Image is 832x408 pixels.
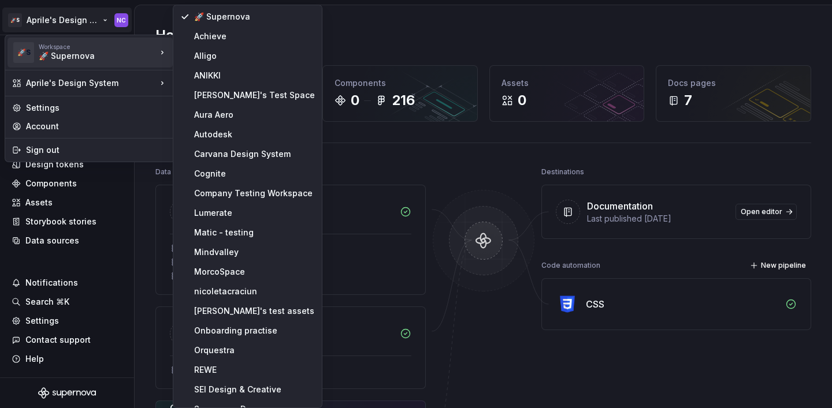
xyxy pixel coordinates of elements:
div: Autodesk [194,129,315,140]
div: Matic - testing [194,227,315,238]
div: Mindvalley [194,246,315,258]
div: Alligo [194,50,315,62]
div: nicoletacraciun [194,286,315,297]
div: Aura Aero [194,109,315,121]
div: 🚀S [13,42,34,63]
div: SEI Design & Creative [194,384,315,395]
div: [PERSON_NAME]'s test assets [194,305,315,317]
div: Sign out [26,144,168,156]
div: 🚀 Supernova [39,50,137,62]
div: [PERSON_NAME]'s Test Space [194,89,315,101]
div: REWE [194,364,315,376]
div: MorcoSpace [194,266,315,278]
div: Workspace [39,43,157,50]
div: Cognite [194,168,315,179]
div: Carvana Design System [194,148,315,160]
div: Account [26,121,168,132]
div: ANIKKI [194,70,315,81]
div: 🚀 Supernova [194,11,315,23]
div: Onboarding practise [194,325,315,336]
div: Company Testing Workspace [194,188,315,199]
div: Achieve [194,31,315,42]
div: Aprile's Design System [26,77,157,89]
div: Orquestra [194,345,315,356]
div: Lumerate [194,207,315,219]
div: Settings [26,102,168,114]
